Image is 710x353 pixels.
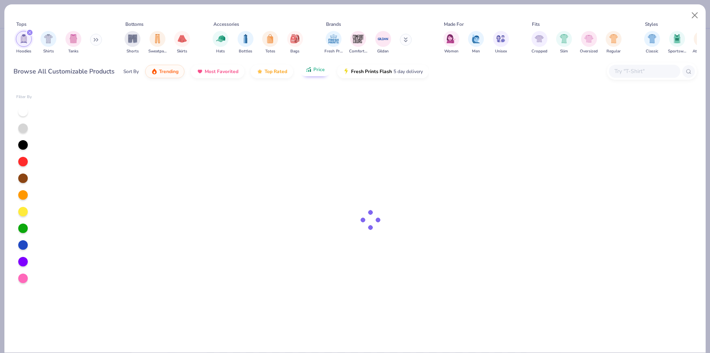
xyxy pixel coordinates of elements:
button: Trending [145,65,184,78]
div: filter for Shorts [125,31,140,54]
button: Close [687,8,702,23]
img: Sportswear Image [673,34,681,43]
span: Bottles [239,48,252,54]
div: filter for Cropped [532,31,547,54]
div: Filter By [16,94,32,100]
span: Trending [159,68,178,75]
button: filter button [262,31,278,54]
span: Shirts [43,48,54,54]
div: filter for Regular [606,31,622,54]
span: Hoodies [16,48,31,54]
img: Hoodies Image [19,34,28,43]
span: Hats [216,48,225,54]
span: Price [313,66,325,73]
span: Comfort Colors [349,48,367,54]
button: Most Favorited [191,65,244,78]
button: filter button [580,31,598,54]
span: Tanks [68,48,79,54]
img: Unisex Image [496,34,505,43]
span: Top Rated [265,68,287,75]
button: filter button [16,31,32,54]
span: Skirts [177,48,187,54]
img: Gildan Image [377,33,389,45]
button: filter button [65,31,81,54]
div: filter for Sweatpants [148,31,167,54]
img: Regular Image [609,34,618,43]
img: TopRated.gif [257,68,263,75]
div: filter for Comfort Colors [349,31,367,54]
div: filter for Women [443,31,459,54]
div: filter for Gildan [375,31,391,54]
div: filter for Shirts [40,31,56,54]
div: filter for Hats [213,31,228,54]
span: Sportswear [668,48,686,54]
span: Cropped [532,48,547,54]
div: filter for Skirts [174,31,190,54]
div: Bottoms [125,21,144,28]
div: filter for Oversized [580,31,598,54]
button: filter button [349,31,367,54]
button: filter button [174,31,190,54]
span: Most Favorited [205,68,238,75]
span: Men [472,48,480,54]
span: Slim [560,48,568,54]
img: Bottles Image [241,34,250,43]
span: Gildan [377,48,389,54]
span: Women [444,48,459,54]
span: Fresh Prints Flash [351,68,392,75]
button: filter button [556,31,572,54]
img: Men Image [472,34,480,43]
img: most_fav.gif [197,68,203,75]
span: Bags [290,48,299,54]
div: Tops [16,21,27,28]
input: Try "T-Shirt" [614,67,675,76]
div: filter for Tanks [65,31,81,54]
span: Fresh Prints [324,48,343,54]
button: filter button [287,31,303,54]
div: filter for Classic [644,31,660,54]
div: Made For [444,21,464,28]
div: filter for Sportswear [668,31,686,54]
button: filter button [148,31,167,54]
div: Sort By [123,68,139,75]
button: filter button [644,31,660,54]
span: 5 day delivery [393,67,423,76]
div: Browse All Customizable Products [13,67,115,76]
span: Unisex [495,48,507,54]
button: Fresh Prints Flash5 day delivery [337,65,429,78]
button: filter button [443,31,459,54]
button: filter button [532,31,547,54]
button: filter button [606,31,622,54]
div: filter for Hoodies [16,31,32,54]
button: filter button [40,31,56,54]
div: Accessories [213,21,239,28]
img: Skirts Image [178,34,187,43]
span: Classic [646,48,658,54]
div: filter for Bottles [238,31,253,54]
span: Sweatpants [148,48,167,54]
img: Bags Image [290,34,299,43]
span: Oversized [580,48,598,54]
button: Top Rated [251,65,293,78]
button: filter button [668,31,686,54]
img: Shirts Image [44,34,53,43]
div: Styles [645,21,658,28]
button: filter button [213,31,228,54]
img: Tanks Image [69,34,78,43]
span: Shorts [127,48,139,54]
img: Hats Image [216,34,225,43]
span: Regular [606,48,621,54]
div: filter for Bags [287,31,303,54]
div: filter for Slim [556,31,572,54]
img: Shorts Image [128,34,137,43]
img: Classic Image [648,34,657,43]
img: Sweatpants Image [153,34,162,43]
img: Cropped Image [535,34,544,43]
div: filter for Unisex [493,31,509,54]
button: Price [299,63,331,76]
button: filter button [468,31,484,54]
img: trending.gif [151,68,157,75]
div: filter for Men [468,31,484,54]
div: Fits [532,21,540,28]
img: flash.gif [343,68,349,75]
